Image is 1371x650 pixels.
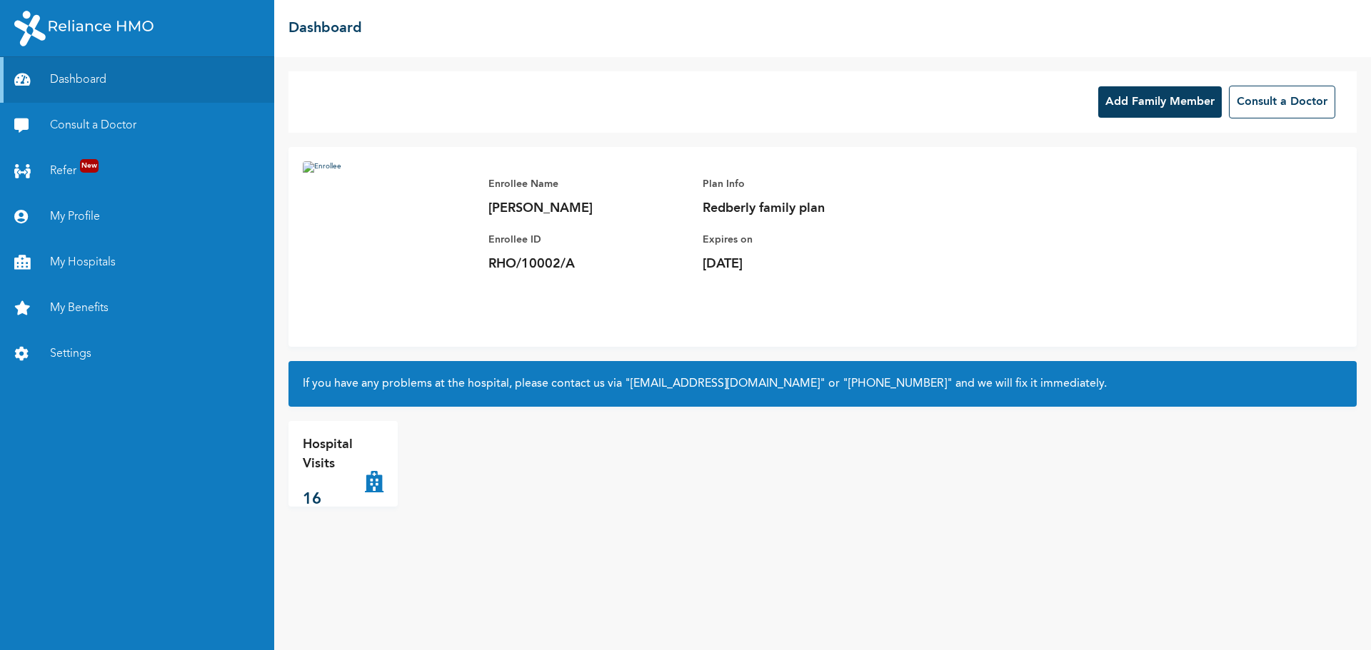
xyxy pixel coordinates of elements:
[703,200,903,217] p: Redberly family plan
[488,200,688,217] p: [PERSON_NAME]
[303,435,365,474] p: Hospital Visits
[625,378,825,390] a: "[EMAIL_ADDRESS][DOMAIN_NAME]"
[488,176,688,193] p: Enrollee Name
[288,18,362,39] h2: Dashboard
[703,255,903,273] p: [DATE]
[1098,86,1222,118] button: Add Family Member
[488,255,688,273] p: RHO/10002/A
[703,176,903,193] p: Plan Info
[703,231,903,248] p: Expires on
[843,378,953,390] a: "[PHONE_NUMBER]"
[303,375,1342,392] h2: If you have any problems at the hospital, please contact us via or and we will fix it immediately.
[488,231,688,248] p: Enrollee ID
[303,488,365,512] p: 16
[80,159,99,173] span: New
[303,161,474,332] img: Enrollee
[14,11,154,46] img: RelianceHMO's Logo
[1229,86,1335,118] button: Consult a Doctor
